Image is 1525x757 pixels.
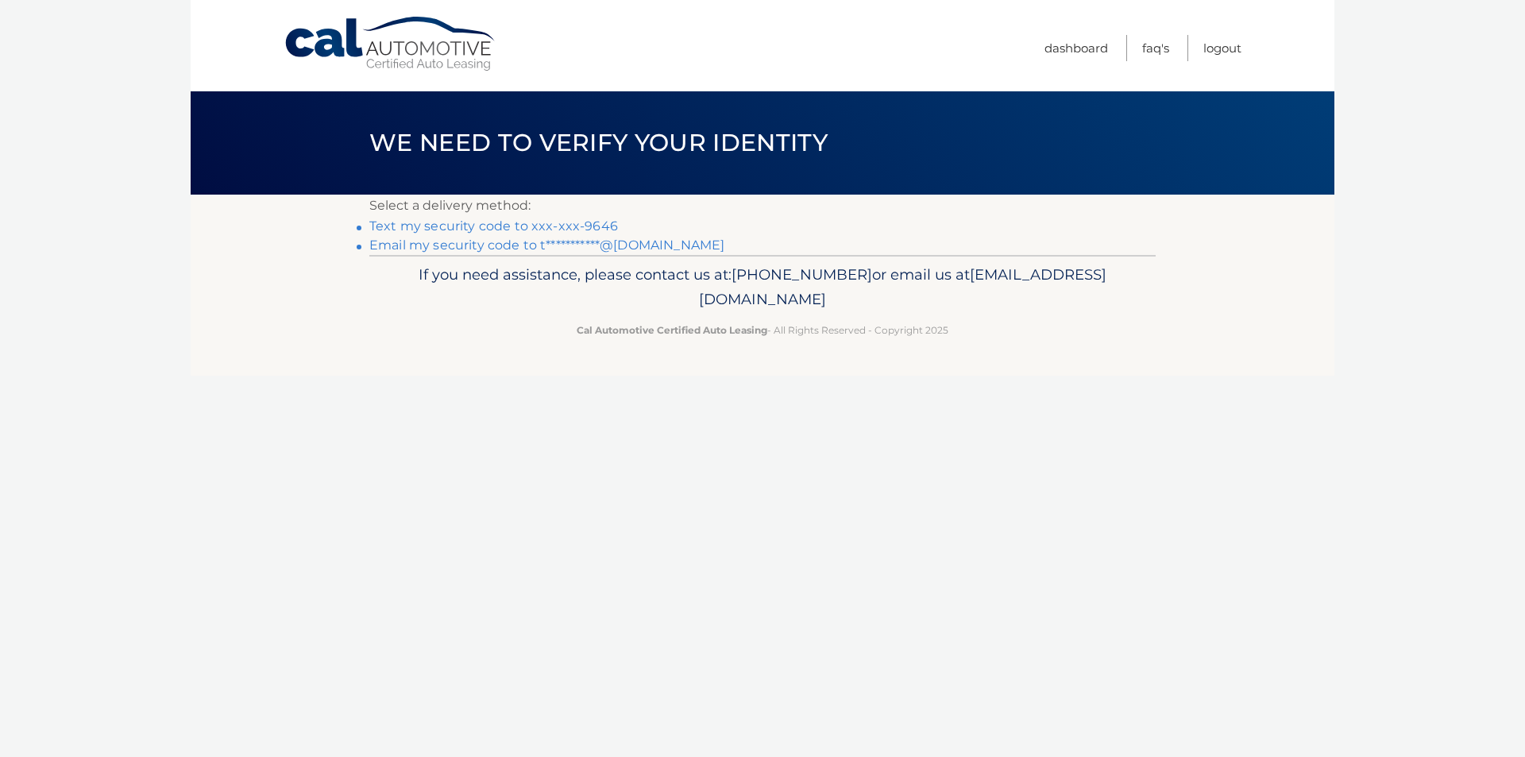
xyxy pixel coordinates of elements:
[380,322,1145,338] p: - All Rights Reserved - Copyright 2025
[369,218,618,234] a: Text my security code to xxx-xxx-9646
[577,324,767,336] strong: Cal Automotive Certified Auto Leasing
[1203,35,1241,61] a: Logout
[1142,35,1169,61] a: FAQ's
[1044,35,1108,61] a: Dashboard
[732,265,872,284] span: [PHONE_NUMBER]
[369,195,1156,217] p: Select a delivery method:
[284,16,498,72] a: Cal Automotive
[380,262,1145,313] p: If you need assistance, please contact us at: or email us at
[369,128,828,157] span: We need to verify your identity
